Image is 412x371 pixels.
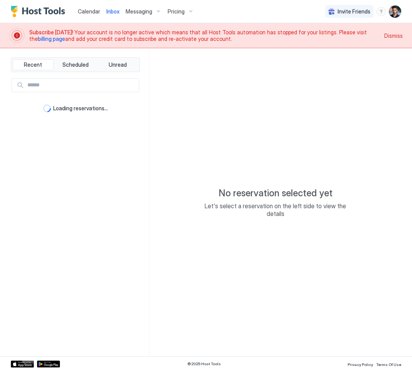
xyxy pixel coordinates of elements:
[187,361,221,366] span: © 2025 Host Tools
[384,32,403,40] div: Dismiss
[37,361,60,368] a: Google Play Store
[109,61,127,68] span: Unread
[126,8,152,15] span: Messaging
[11,361,34,368] a: App Store
[376,362,401,367] span: Terms Of Use
[376,360,401,368] a: Terms Of Use
[348,362,373,367] span: Privacy Policy
[389,5,401,18] div: User profile
[168,8,185,15] span: Pricing
[106,8,119,15] span: Inbox
[338,8,370,15] span: Invite Friends
[38,35,65,42] a: billing page
[11,57,140,72] div: tab-group
[97,59,138,70] button: Unread
[13,59,54,70] button: Recent
[24,79,139,92] input: Input Field
[78,8,100,15] span: Calendar
[55,59,96,70] button: Scheduled
[106,7,119,15] a: Inbox
[62,61,89,68] span: Scheduled
[53,105,108,112] span: Loading reservations...
[43,105,51,112] div: loading
[198,202,353,218] span: Let's select a reservation on the left side to view the details
[348,360,373,368] a: Privacy Policy
[78,7,100,15] a: Calendar
[219,187,333,199] span: No reservation selected yet
[377,7,386,16] div: menu
[24,61,42,68] span: Recent
[8,345,26,363] iframe: Intercom live chat
[11,6,69,17] a: Host Tools Logo
[29,29,74,35] span: Subscribe [DATE]!
[29,29,380,42] span: Your account is no longer active which means that all Host Tools automation has stopped for your ...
